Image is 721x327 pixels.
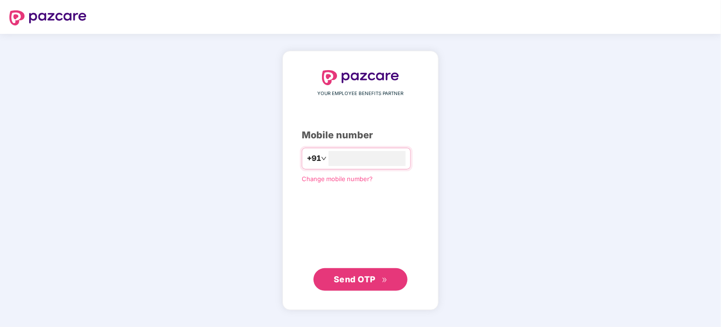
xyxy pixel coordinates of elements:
[313,268,408,291] button: Send OTPdouble-right
[382,277,388,283] span: double-right
[302,175,373,183] a: Change mobile number?
[334,274,376,284] span: Send OTP
[318,90,404,97] span: YOUR EMPLOYEE BENEFITS PARTNER
[321,156,327,161] span: down
[307,152,321,164] span: +91
[9,10,86,25] img: logo
[302,128,419,143] div: Mobile number
[322,70,399,85] img: logo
